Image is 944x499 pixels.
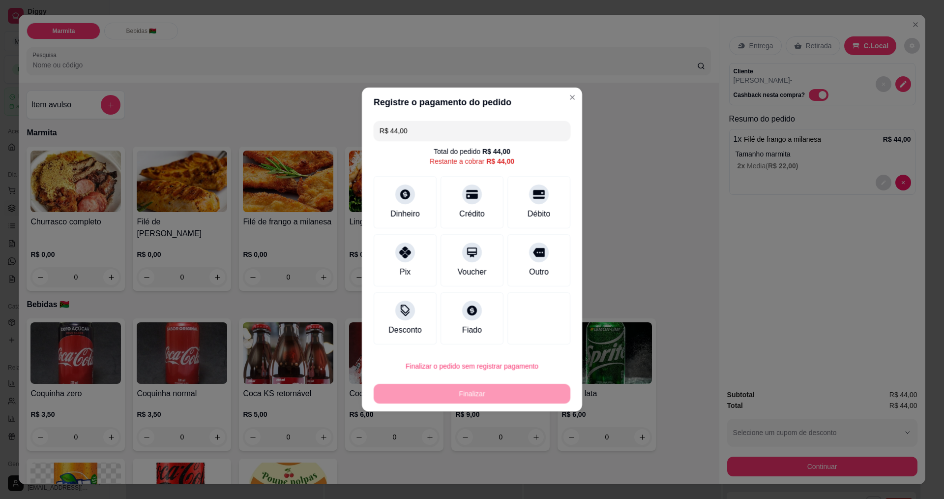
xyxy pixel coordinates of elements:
div: Voucher [458,266,487,278]
div: Fiado [462,324,482,336]
div: Outro [529,266,549,278]
div: Crédito [459,208,485,220]
div: Débito [528,208,550,220]
div: Restante a cobrar [430,156,514,166]
div: R$ 44,00 [482,147,510,156]
button: Finalizar o pedido sem registrar pagamento [374,356,570,376]
button: Close [564,90,580,105]
div: Dinheiro [390,208,420,220]
div: Total do pedido [434,147,510,156]
header: Registre o pagamento do pedido [362,88,582,117]
div: Desconto [388,324,422,336]
input: Ex.: hambúrguer de cordeiro [380,121,564,141]
div: Pix [400,266,411,278]
div: R$ 44,00 [486,156,514,166]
